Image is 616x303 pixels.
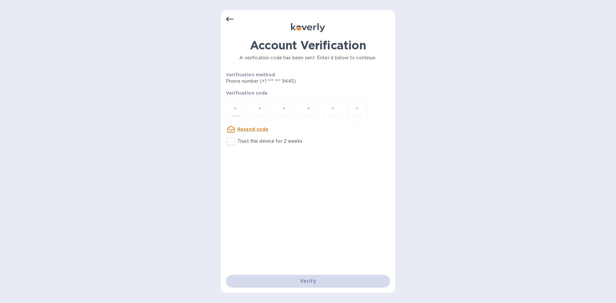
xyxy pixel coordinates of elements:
b: Verification method [226,72,275,77]
p: Phone number (+1 *** *** 9445) [226,78,345,85]
h1: Account Verification [226,38,390,52]
u: Resend code [237,127,269,132]
p: Trust this device for 2 weeks [237,138,303,145]
p: Verification code [226,90,390,96]
p: A verification code has been sent. Enter it below to continue. [226,55,390,61]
